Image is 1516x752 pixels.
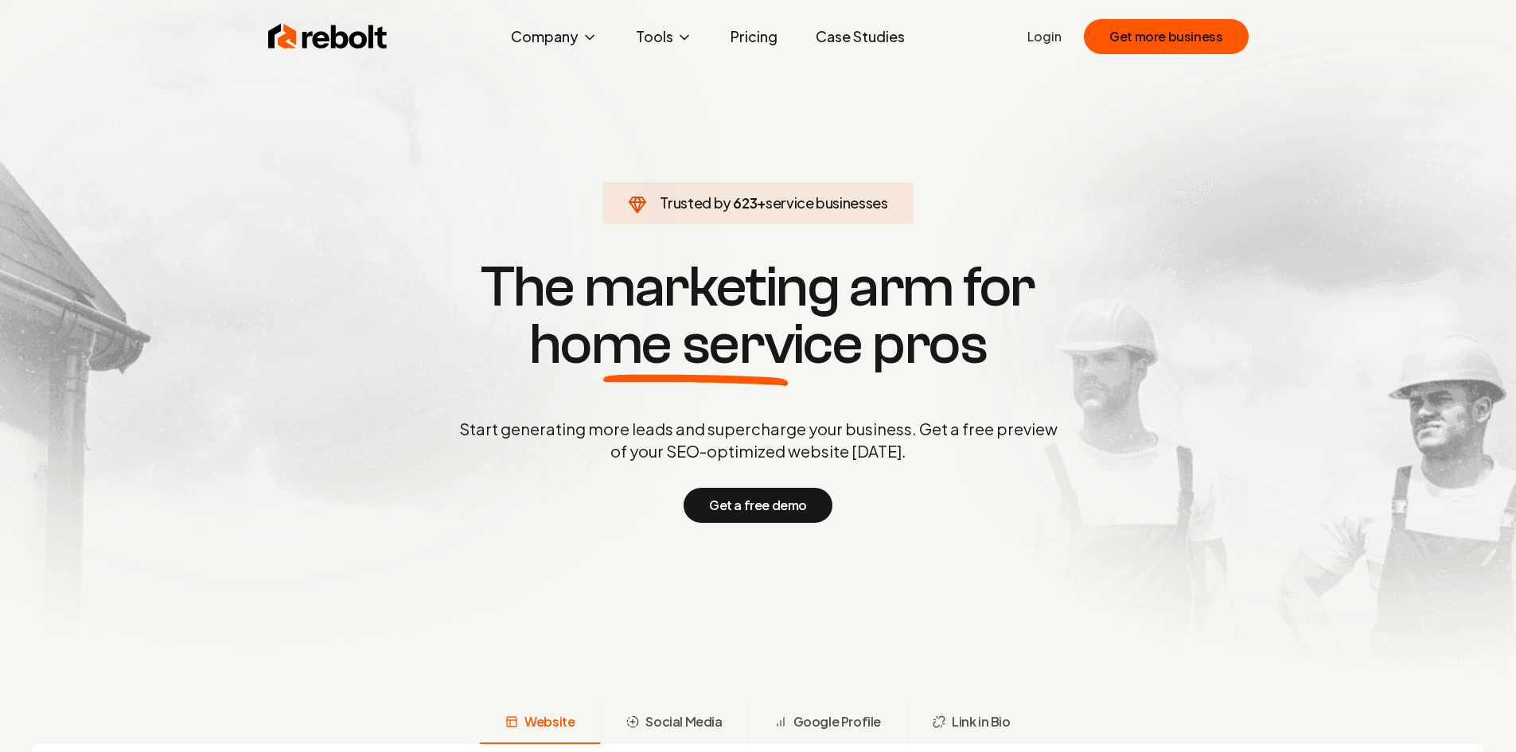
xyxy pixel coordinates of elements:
[1027,27,1062,46] a: Login
[733,192,757,214] span: 623
[1084,19,1248,54] button: Get more business
[268,21,388,53] img: Rebolt Logo
[623,21,705,53] button: Tools
[480,703,600,744] button: Website
[456,418,1061,462] p: Start generating more leads and supercharge your business. Get a free preview of your SEO-optimiz...
[600,703,747,744] button: Social Media
[748,703,906,744] button: Google Profile
[952,712,1011,731] span: Link in Bio
[645,712,722,731] span: Social Media
[660,193,731,212] span: Trusted by
[793,712,881,731] span: Google Profile
[498,21,610,53] button: Company
[524,712,575,731] span: Website
[803,21,918,53] a: Case Studies
[529,316,863,373] span: home service
[684,488,832,523] button: Get a free demo
[376,259,1140,373] h1: The marketing arm for pros
[757,193,766,212] span: +
[906,703,1036,744] button: Link in Bio
[718,21,790,53] a: Pricing
[766,193,888,212] span: service businesses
